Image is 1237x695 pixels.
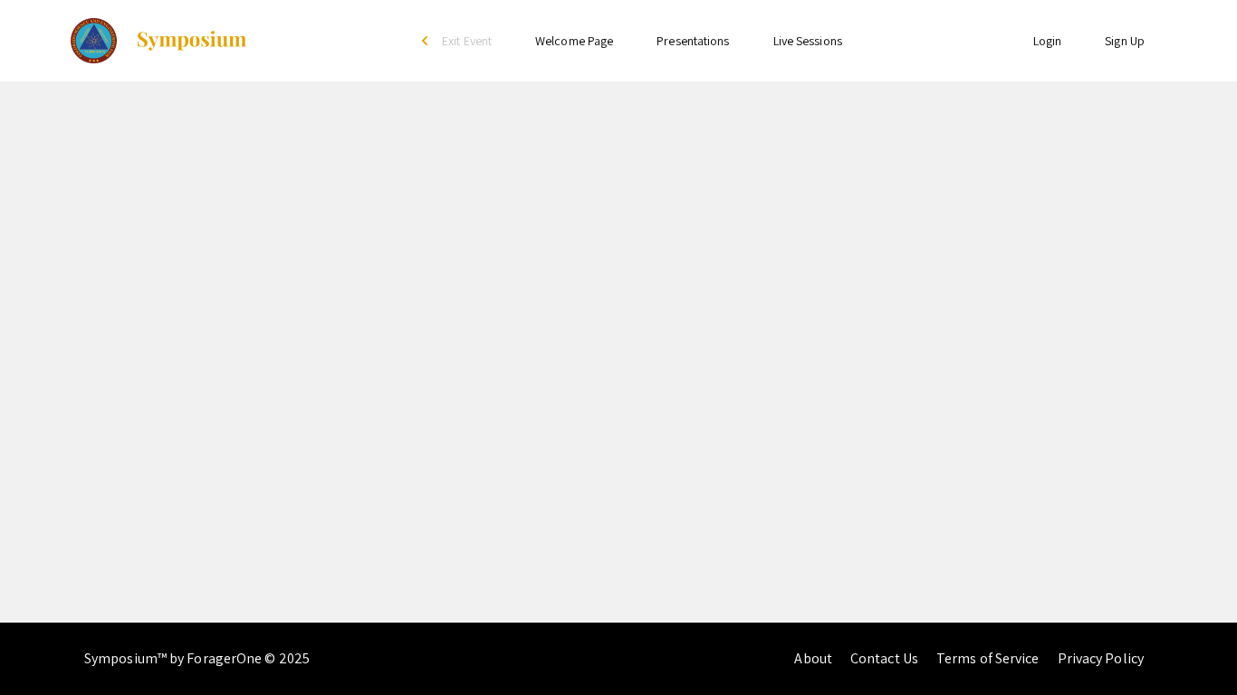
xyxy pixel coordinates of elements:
a: The 2023 Colorado Science & Engineering Fair [71,18,248,63]
img: Symposium by ForagerOne [135,30,248,52]
img: The 2023 Colorado Science & Engineering Fair [71,18,117,63]
a: Live Sessions [773,33,842,49]
a: Welcome Page [535,33,613,49]
a: Presentations [657,33,729,49]
a: Login [1033,33,1062,49]
a: Privacy Policy [1058,649,1144,668]
a: Contact Us [850,649,918,668]
span: Exit Event [442,33,492,49]
a: Terms of Service [936,649,1040,668]
a: Sign Up [1105,33,1145,49]
div: Symposium™ by ForagerOne © 2025 [84,623,310,695]
a: About [794,649,832,668]
div: arrow_back_ios [422,35,433,46]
